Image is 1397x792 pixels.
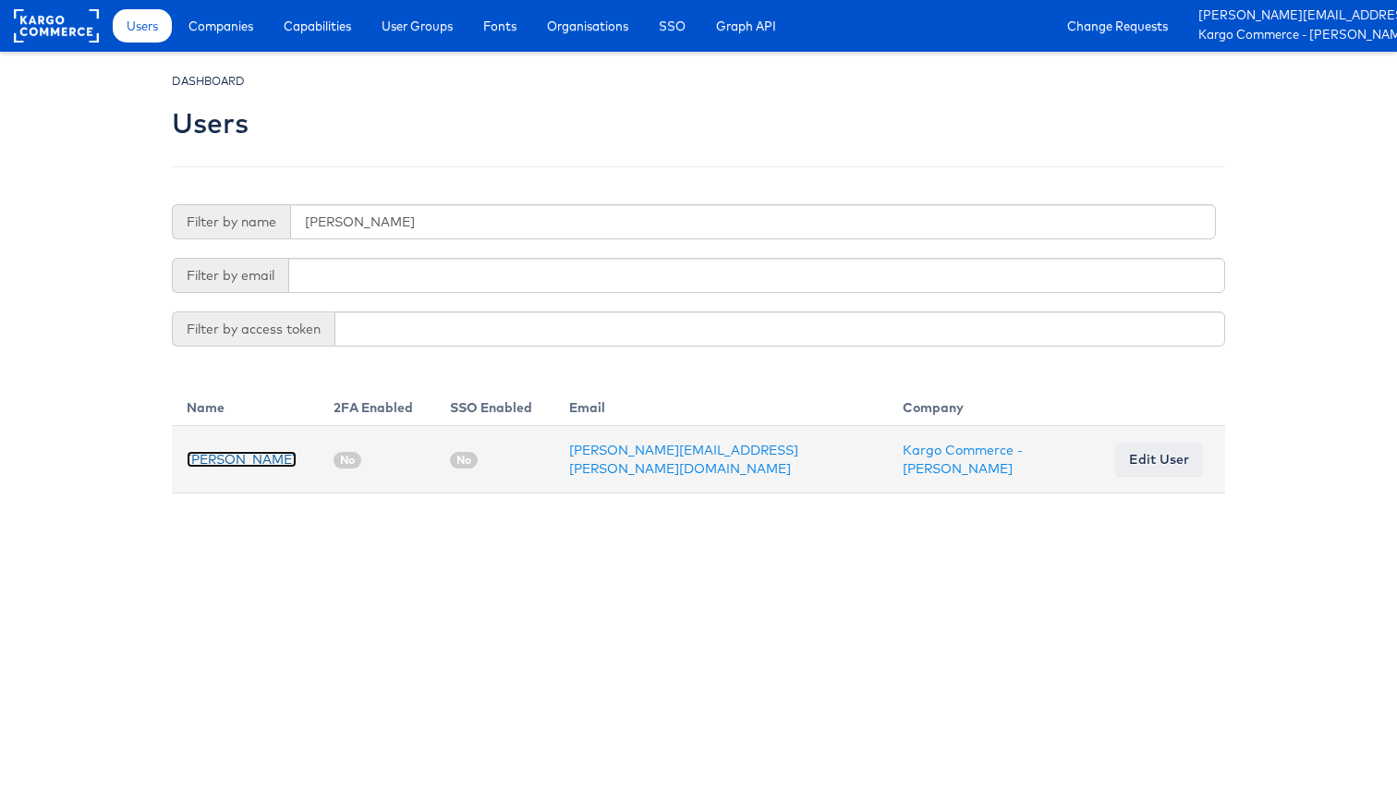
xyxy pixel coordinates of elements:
[113,9,172,43] a: Users
[334,452,361,469] span: No
[903,442,1023,477] a: Kargo Commerce - [PERSON_NAME]
[127,17,158,35] span: Users
[172,311,334,347] span: Filter by access token
[1115,443,1203,476] a: Edit User
[319,384,435,426] th: 2FA Enabled
[172,258,288,293] span: Filter by email
[435,384,554,426] th: SSO Enabled
[888,384,1100,426] th: Company
[659,17,686,35] span: SSO
[175,9,267,43] a: Companies
[533,9,642,43] a: Organisations
[284,17,351,35] span: Capabilities
[172,384,319,426] th: Name
[187,451,297,468] a: [PERSON_NAME]
[382,17,453,35] span: User Groups
[547,17,628,35] span: Organisations
[172,108,249,139] h2: Users
[702,9,790,43] a: Graph API
[188,17,253,35] span: Companies
[483,17,516,35] span: Fonts
[554,384,888,426] th: Email
[469,9,530,43] a: Fonts
[569,442,798,477] a: [PERSON_NAME][EMAIL_ADDRESS][PERSON_NAME][DOMAIN_NAME]
[270,9,365,43] a: Capabilities
[172,204,290,239] span: Filter by name
[450,452,478,469] span: No
[1198,26,1383,45] a: Kargo Commerce - [PERSON_NAME]
[645,9,699,43] a: SSO
[1053,9,1182,43] a: Change Requests
[716,17,776,35] span: Graph API
[172,74,245,88] small: DASHBOARD
[1198,6,1383,26] a: [PERSON_NAME][EMAIL_ADDRESS][DOMAIN_NAME]
[368,9,467,43] a: User Groups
